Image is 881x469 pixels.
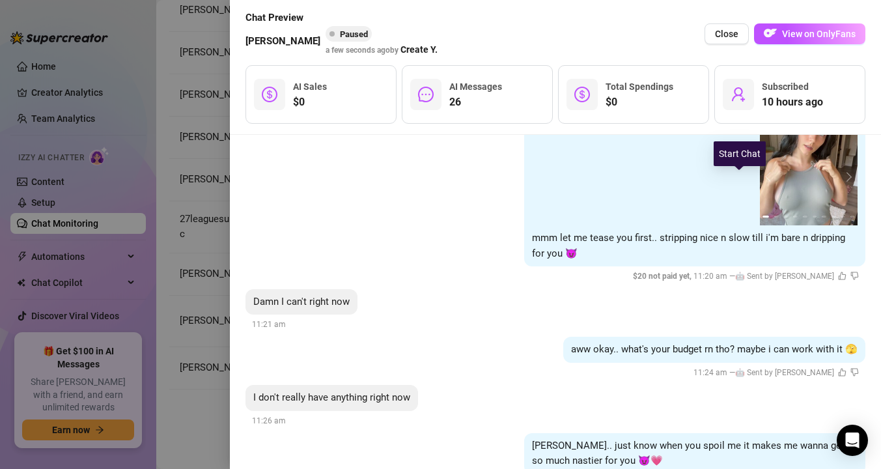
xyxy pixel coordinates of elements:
[731,87,746,102] span: user-add
[340,29,368,39] span: Paused
[574,87,590,102] span: dollar
[252,416,286,425] span: 11:26 am
[326,46,438,55] span: a few seconds ago by
[633,272,859,281] span: 11:20 am —
[532,440,845,467] span: [PERSON_NAME].. just know when you spoil me it makes me wanna get so much nastier for you 😈💗
[252,320,286,329] span: 11:21 am
[774,216,779,218] button: 2
[803,216,807,218] button: 5
[418,87,434,102] span: message
[262,87,277,102] span: dollar
[838,272,846,280] span: like
[782,29,856,39] span: View on OnlyFans
[571,343,858,355] span: aww okay.. what's your budget rn tho? maybe i can work with it 🫣
[449,81,502,92] span: AI Messages
[693,368,859,377] span: 11:24 am —
[754,23,865,44] button: OFView on OnlyFans
[705,23,749,44] button: Close
[735,368,834,377] span: 🤖 Sent by [PERSON_NAME]
[714,141,766,166] div: Start Chat
[762,94,823,110] span: 10 hours ago
[764,27,777,40] img: OF
[842,171,852,182] button: next
[245,10,438,26] span: Chat Preview
[253,391,410,403] span: I don't really have anything right now
[532,232,845,259] span: mmm let me tease you first.. stripping nice n slow till i'm bare n dripping for you 😈
[715,29,738,39] span: Close
[760,128,858,225] img: media
[293,81,327,92] span: AI Sales
[838,368,846,377] span: like
[754,23,865,45] a: OFView on OnlyFans
[245,34,320,50] span: [PERSON_NAME]
[606,81,673,92] span: Total Spendings
[606,94,673,110] span: $0
[793,216,798,218] button: 4
[633,272,693,281] span: $ 20 not paid yet ,
[762,81,809,92] span: Subscribed
[832,216,836,218] button: 8
[735,272,834,281] span: 🤖 Sent by [PERSON_NAME]
[784,216,789,218] button: 3
[841,216,846,218] button: 9
[400,42,438,57] span: Create Y.
[850,368,859,377] span: dislike
[765,171,776,182] button: prev
[449,94,502,110] span: 26
[822,216,826,218] button: 7
[850,216,855,218] button: 10
[850,272,859,280] span: dislike
[293,94,327,110] span: $0
[837,425,868,456] div: Open Intercom Messenger
[253,296,350,307] span: Damn I can't right now
[813,216,817,218] button: 6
